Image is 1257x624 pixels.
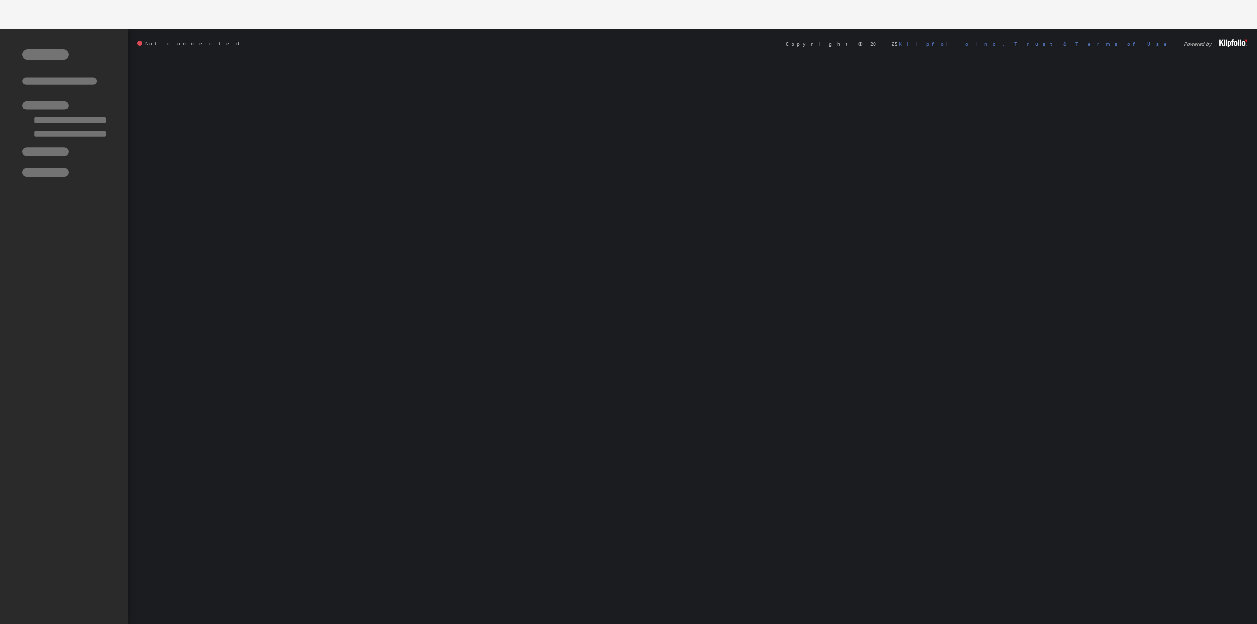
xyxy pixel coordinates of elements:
[786,41,1004,46] span: Copyright © 2025
[1014,40,1174,47] a: Trust & Terms of Use
[1219,39,1247,47] img: logo-footer.png
[137,41,246,47] span: Not connected.
[22,49,106,177] img: skeleton-sidenav.svg
[899,40,1004,47] a: Klipfolio Inc.
[1184,41,1212,46] span: Powered by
